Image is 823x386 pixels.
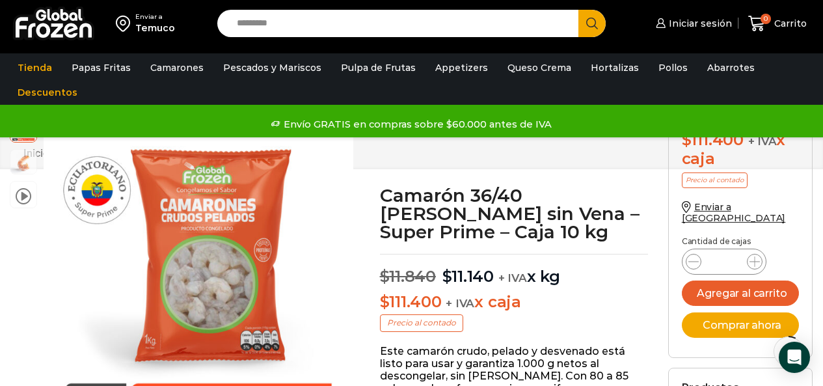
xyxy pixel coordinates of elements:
[135,21,175,34] div: Temuco
[682,130,692,149] span: $
[682,312,799,338] button: Comprar ahora
[144,55,210,80] a: Camarones
[682,237,799,246] p: Cantidad de cajas
[761,14,771,24] span: 0
[682,281,799,306] button: Agregar al carrito
[745,8,810,39] a: 0 Carrito
[771,17,807,30] span: Carrito
[779,342,810,373] div: Open Intercom Messenger
[653,10,732,36] a: Iniciar sesión
[712,253,736,271] input: Product quantity
[334,55,422,80] a: Pulpa de Frutas
[501,55,578,80] a: Queso Crema
[10,150,36,176] span: camaron-sin-cascara
[380,267,390,286] span: $
[380,293,649,312] p: x caja
[652,55,694,80] a: Pollos
[11,55,59,80] a: Tienda
[682,201,786,224] a: Enviar a [GEOGRAPHIC_DATA]
[65,55,137,80] a: Papas Fritas
[380,314,463,331] p: Precio al contado
[748,135,777,148] span: + IVA
[135,12,175,21] div: Enviar a
[446,297,474,310] span: + IVA
[682,130,744,149] bdi: 111.400
[682,131,799,169] div: x caja
[380,267,436,286] bdi: 11.840
[429,55,494,80] a: Appetizers
[701,55,761,80] a: Abarrotes
[498,271,527,284] span: + IVA
[380,292,390,311] span: $
[578,10,606,37] button: Search button
[442,267,494,286] bdi: 11.140
[380,186,649,241] h1: Camarón 36/40 [PERSON_NAME] sin Vena – Super Prime – Caja 10 kg
[442,267,452,286] span: $
[584,55,645,80] a: Hortalizas
[682,172,748,188] p: Precio al contado
[666,17,732,30] span: Iniciar sesión
[380,254,649,286] p: x kg
[116,12,135,34] img: address-field-icon.svg
[11,80,84,105] a: Descuentos
[217,55,328,80] a: Pescados y Mariscos
[380,292,442,311] bdi: 111.400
